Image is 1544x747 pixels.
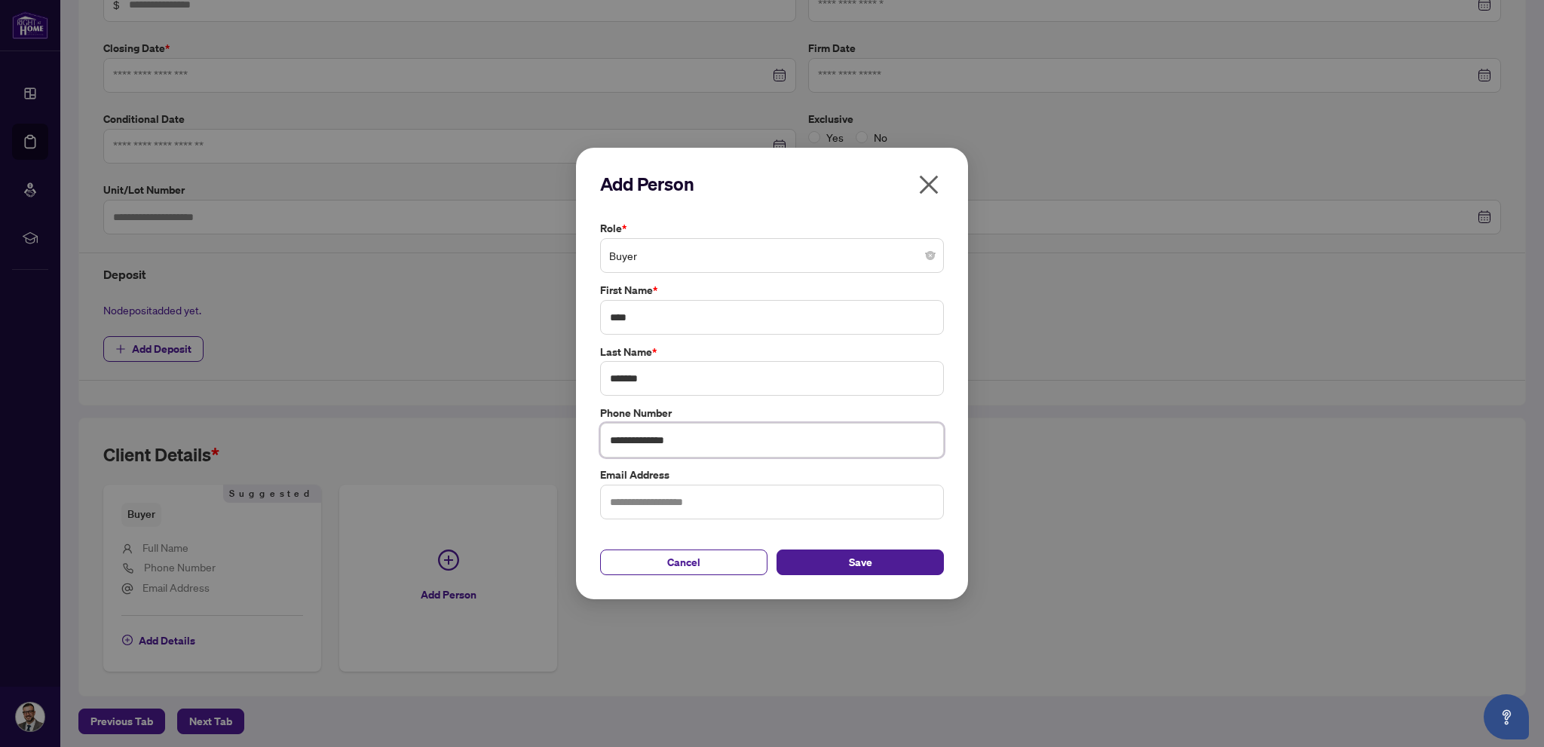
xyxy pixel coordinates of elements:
[917,173,941,197] span: close
[849,550,872,574] span: Save
[667,550,700,574] span: Cancel
[926,251,935,260] span: close-circle
[600,344,944,360] label: Last Name
[600,282,944,298] label: First Name
[777,550,944,575] button: Save
[1484,694,1529,739] button: Open asap
[609,241,935,270] span: Buyer
[600,172,944,196] h2: Add Person
[600,467,944,483] label: Email Address
[600,405,944,421] label: Phone Number
[600,550,767,575] button: Cancel
[600,220,944,237] label: Role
